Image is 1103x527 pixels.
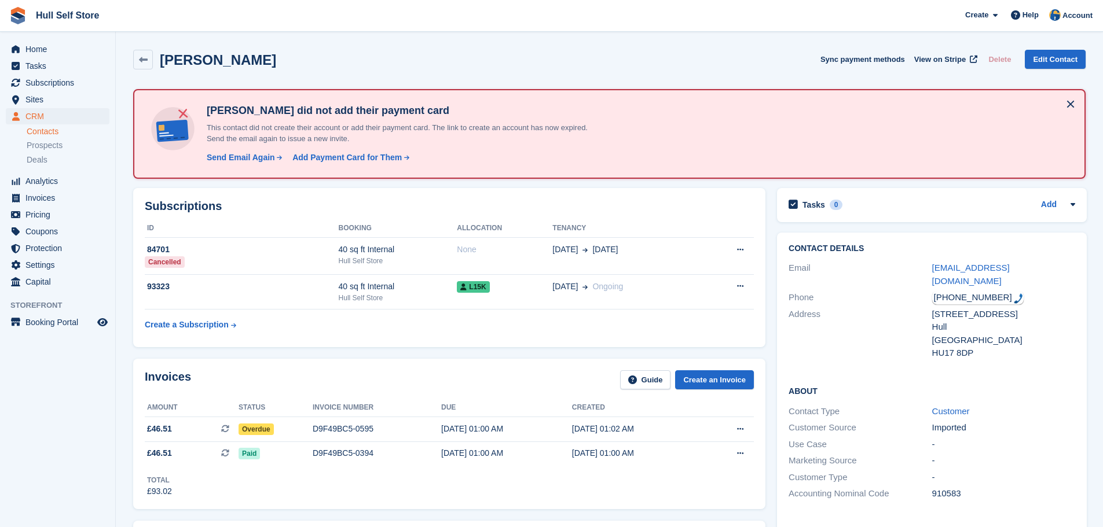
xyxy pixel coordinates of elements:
span: Booking Portal [25,314,95,330]
a: Add Payment Card for Them [288,152,411,164]
th: Tenancy [552,219,702,238]
h4: [PERSON_NAME] did not add their payment card [202,104,607,117]
span: Ongoing [592,282,623,291]
a: Create a Subscription [145,314,236,336]
h2: About [789,385,1075,396]
a: menu [6,314,109,330]
span: Help [1023,9,1039,21]
a: Prospects [27,139,109,152]
img: stora-icon-8386f47178a22dfd0bd8f6a31ec36ba5ce8667c1dd55bd0f319d3a0aa187defe.svg [9,7,27,24]
span: £46.51 [147,423,172,435]
span: Pricing [25,207,95,223]
a: [EMAIL_ADDRESS][DOMAIN_NAME] [932,263,1010,286]
div: Add Payment Card for Them [292,152,402,164]
p: This contact did not create their account or add their payment card. The link to create an accoun... [202,122,607,145]
div: Use Case [789,438,932,451]
div: D9F49BC5-0595 [313,423,441,435]
span: CRM [25,108,95,124]
a: menu [6,173,109,189]
th: Due [441,399,572,417]
div: [DATE] 01:00 AM [441,447,572,459]
span: Account [1062,10,1093,21]
div: 93323 [145,281,339,293]
a: Preview store [96,315,109,329]
span: L15K [457,281,489,293]
div: [DATE] 01:00 AM [441,423,572,435]
img: Hull Self Store [1049,9,1061,21]
div: [DATE] 01:02 AM [572,423,703,435]
div: Phone [789,291,932,304]
span: Overdue [239,423,274,435]
th: Created [572,399,703,417]
h2: Subscriptions [145,200,754,213]
th: ID [145,219,339,238]
a: Add [1041,198,1057,212]
a: View on Stripe [910,50,980,69]
a: menu [6,108,109,124]
div: £93.02 [147,485,172,497]
span: [DATE] [592,244,618,256]
div: - [932,454,1075,467]
th: Invoice number [313,399,441,417]
div: Call: +447775635864 [932,291,1024,304]
a: Guide [620,370,671,389]
span: Capital [25,274,95,290]
div: [DATE] 01:00 AM [572,447,703,459]
div: - [932,438,1075,451]
span: Analytics [25,173,95,189]
div: Marketing Source [789,454,932,467]
a: Customer [932,406,970,416]
img: hfpfyWBK5wQHBAGPgDf9c6qAYOxxMAAAAASUVORK5CYII= [1014,293,1023,304]
div: 0 [830,200,843,210]
div: Hull Self Store [339,293,457,303]
div: D9F49BC5-0394 [313,447,441,459]
div: 84701 [145,244,339,256]
img: no-card-linked-e7822e413c904bf8b177c4d89f31251c4716f9871600ec3ca5bfc59e148c83f4.svg [148,104,197,153]
div: - [932,471,1075,484]
a: menu [6,223,109,239]
div: Imported [932,421,1075,434]
div: 910583 [932,487,1075,500]
div: Email [789,261,932,288]
div: Create a Subscription [145,319,229,331]
a: menu [6,91,109,108]
div: HU17 8DP [932,347,1075,360]
div: Hull Self Store [339,256,457,266]
a: Create an Invoice [675,370,754,389]
div: Customer Source [789,421,932,434]
div: Contact Type [789,405,932,418]
a: menu [6,75,109,91]
span: Tasks [25,58,95,74]
span: [DATE] [552,281,578,293]
div: Cancelled [145,256,185,268]
span: Prospects [27,140,63,151]
div: Customer Type [789,471,932,484]
div: Total [147,475,172,485]
span: Settings [25,257,95,273]
span: Subscriptions [25,75,95,91]
button: Delete [984,50,1016,69]
a: menu [6,190,109,206]
h2: Invoices [145,370,191,389]
a: menu [6,240,109,256]
a: menu [6,207,109,223]
a: menu [6,257,109,273]
span: Coupons [25,223,95,239]
div: Send Email Again [207,152,275,164]
div: [GEOGRAPHIC_DATA] [932,334,1075,347]
span: Deals [27,154,47,165]
div: 40 sq ft Internal [339,244,457,256]
a: menu [6,274,109,290]
span: £46.51 [147,447,172,459]
h2: Contact Details [789,244,1075,253]
span: Paid [239,448,260,459]
div: [STREET_ADDRESS] [932,308,1075,321]
span: Storefront [10,300,115,311]
a: menu [6,41,109,57]
span: Sites [25,91,95,108]
span: Home [25,41,95,57]
a: Contacts [27,126,109,137]
th: Booking [339,219,457,238]
div: 40 sq ft Internal [339,281,457,293]
th: Allocation [457,219,552,238]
